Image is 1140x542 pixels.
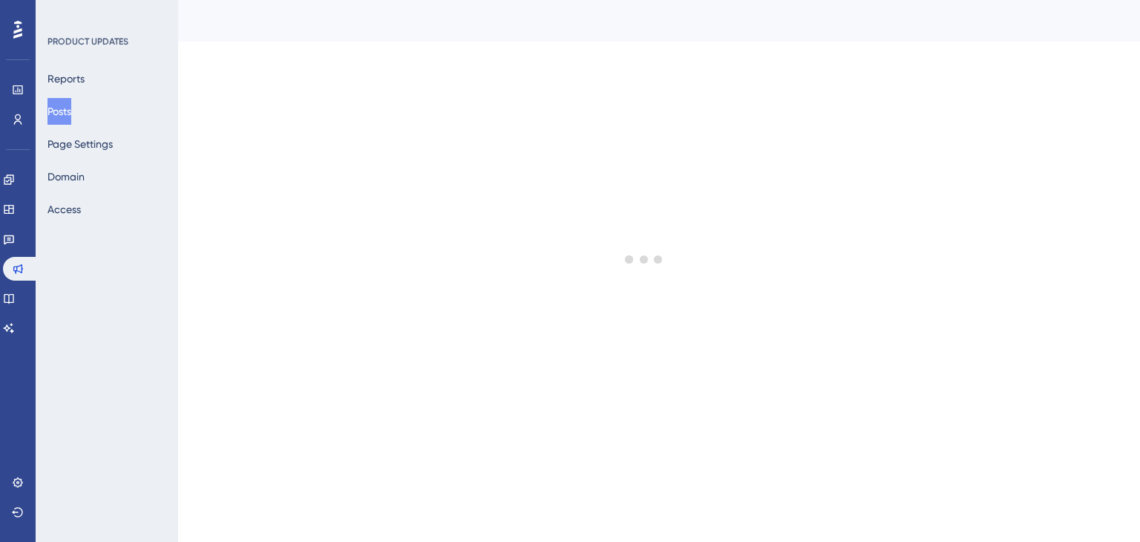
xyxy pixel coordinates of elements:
button: Page Settings [47,131,113,157]
div: PRODUCT UPDATES [47,36,128,48]
button: Access [47,196,81,223]
button: Posts [47,98,71,125]
button: Reports [47,65,85,92]
button: Domain [47,163,85,190]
